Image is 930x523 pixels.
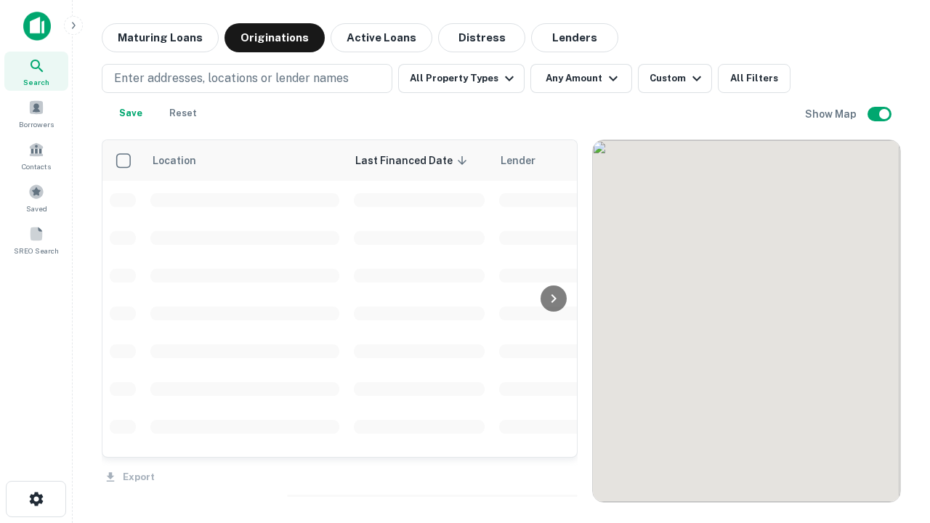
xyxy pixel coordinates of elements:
th: Last Financed Date [347,140,492,181]
a: Saved [4,178,68,217]
th: Lender [492,140,724,181]
button: All Property Types [398,64,525,93]
a: SREO Search [4,220,68,259]
span: Contacts [22,161,51,172]
button: Custom [638,64,712,93]
button: Any Amount [530,64,632,93]
button: All Filters [718,64,790,93]
button: Distress [438,23,525,52]
span: Borrowers [19,118,54,130]
span: Last Financed Date [355,152,472,169]
button: Active Loans [331,23,432,52]
img: capitalize-icon.png [23,12,51,41]
span: Location [152,152,215,169]
span: SREO Search [14,245,59,256]
a: Search [4,52,68,91]
button: Save your search to get updates of matches that match your search criteria. [108,99,154,128]
div: 0 0 [593,140,900,502]
th: Location [143,140,347,181]
button: Enter addresses, locations or lender names [102,64,392,93]
span: Lender [501,152,535,169]
div: Custom [650,70,705,87]
button: Reset [160,99,206,128]
a: Borrowers [4,94,68,133]
button: Lenders [531,23,618,52]
button: Originations [225,23,325,52]
button: Maturing Loans [102,23,219,52]
span: Saved [26,203,47,214]
a: Contacts [4,136,68,175]
span: Search [23,76,49,88]
iframe: Chat Widget [857,407,930,477]
p: Enter addresses, locations or lender names [114,70,349,87]
h6: Show Map [805,106,859,122]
